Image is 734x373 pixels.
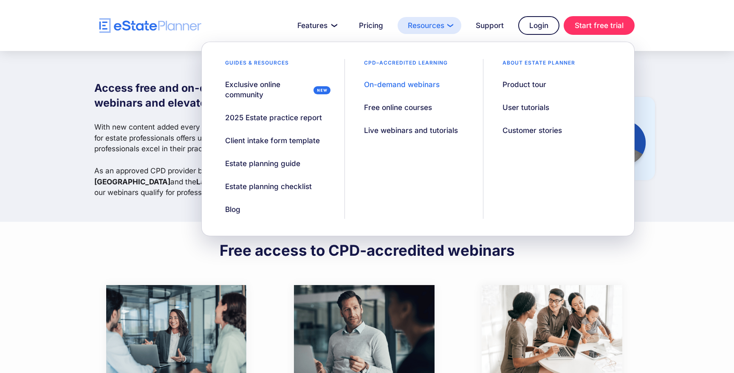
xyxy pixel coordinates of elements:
a: Client intake form template [215,131,330,150]
a: 2025 Estate practice report [215,108,333,127]
div: CPD–accredited learning [353,59,458,71]
strong: Law Society of [GEOGRAPHIC_DATA] [196,177,327,186]
a: Estate planning checklist [215,177,322,196]
div: Exclusive online community [225,79,310,100]
h2: Free access to CPD-accredited webinars [220,241,515,260]
a: Features [287,17,344,34]
div: User tutorials [503,102,549,113]
strong: Law Society of [GEOGRAPHIC_DATA] [94,166,272,186]
a: Exclusive online community [215,75,336,104]
a: Blog [215,200,251,219]
div: Estate planning checklist [225,181,312,192]
div: On-demand webinars [364,79,440,90]
div: Customer stories [503,125,562,136]
a: Login [518,16,559,35]
div: Live webinars and tutorials [364,125,458,136]
a: Resources [398,17,461,34]
div: Client intake form template [225,136,320,146]
a: Support [466,17,514,34]
a: On-demand webinars [353,75,450,94]
div: Product tour [503,79,546,90]
div: About estate planner [492,59,586,71]
div: Free online courses [364,102,432,113]
h1: Access free and on-demand estate planning webinars and elevate your estate practice. [94,81,336,110]
a: Customer stories [492,121,573,140]
p: With new content added every month, this webinar library designed for estate professionals offers... [94,122,336,198]
a: Free online courses [353,98,443,117]
a: Live webinars and tutorials [353,121,469,140]
a: home [99,18,201,33]
div: 2025 Estate practice report [225,113,322,123]
a: Estate planning guide [215,154,311,173]
a: Start free trial [564,16,635,35]
div: Guides & resources [215,59,299,71]
div: Blog [225,204,240,215]
a: Pricing [349,17,393,34]
a: Product tour [492,75,557,94]
div: Estate planning guide [225,158,300,169]
a: User tutorials [492,98,560,117]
